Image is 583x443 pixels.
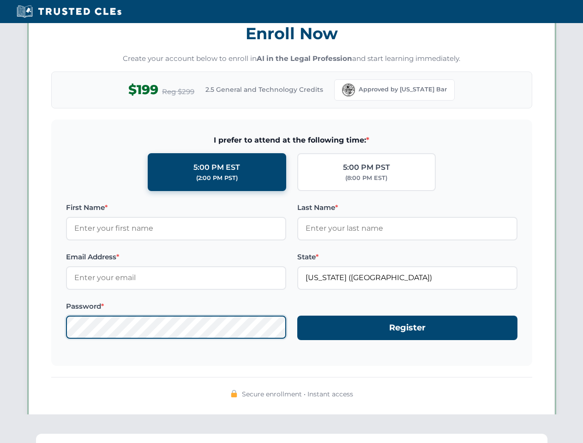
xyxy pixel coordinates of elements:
[66,266,286,289] input: Enter your email
[66,202,286,213] label: First Name
[162,86,194,97] span: Reg $299
[230,390,238,397] img: 🔒
[297,202,517,213] label: Last Name
[297,316,517,340] button: Register
[257,54,352,63] strong: AI in the Legal Profession
[66,251,286,263] label: Email Address
[205,84,323,95] span: 2.5 General and Technology Credits
[66,134,517,146] span: I prefer to attend at the following time:
[128,79,158,100] span: $199
[297,251,517,263] label: State
[342,84,355,96] img: Florida Bar
[51,54,532,64] p: Create your account below to enroll in and start learning immediately.
[297,217,517,240] input: Enter your last name
[343,162,390,174] div: 5:00 PM PST
[14,5,124,18] img: Trusted CLEs
[51,19,532,48] h3: Enroll Now
[242,389,353,399] span: Secure enrollment • Instant access
[297,266,517,289] input: Florida (FL)
[66,301,286,312] label: Password
[193,162,240,174] div: 5:00 PM EST
[196,174,238,183] div: (2:00 PM PST)
[345,174,387,183] div: (8:00 PM EST)
[359,85,447,94] span: Approved by [US_STATE] Bar
[66,217,286,240] input: Enter your first name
